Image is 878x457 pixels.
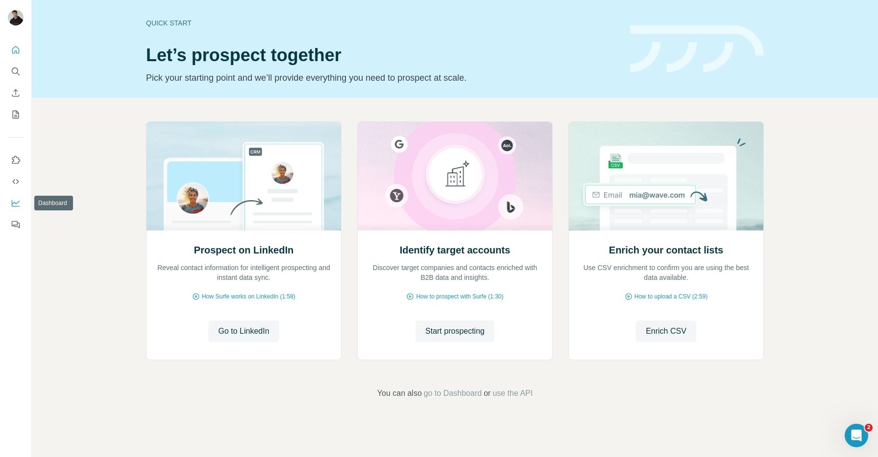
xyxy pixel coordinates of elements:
button: Quick start [8,41,24,59]
button: Enrich CSV [636,320,696,342]
button: Enrich CSV [8,84,24,102]
img: banner [630,25,764,73]
h2: Enrich your contact lists [609,243,723,257]
button: Search [8,63,24,80]
h1: Let’s prospect together [146,46,618,65]
button: Use Surfe API [8,173,24,190]
iframe: Intercom live chat [845,424,868,447]
span: How to prospect with Surfe (1:30) [416,292,503,301]
img: Identify target accounts [357,122,553,230]
span: How Surfe works on LinkedIn (1:58) [202,292,295,301]
img: Prospect on LinkedIn [146,122,341,230]
button: Start prospecting [415,320,494,342]
h2: Prospect on LinkedIn [194,243,293,257]
p: Reveal contact information for intelligent prospecting and instant data sync. [156,263,331,282]
p: Pick your starting point and we’ll provide everything you need to prospect at scale. [146,71,618,85]
button: Use Surfe on LinkedIn [8,151,24,169]
span: Enrich CSV [646,325,686,337]
p: Discover target companies and contacts enriched with B2B data and insights. [367,263,542,282]
p: Use CSV enrichment to confirm you are using the best data available. [579,263,754,282]
span: 2 [865,424,873,432]
button: My lists [8,106,24,123]
span: How to upload a CSV (2:59) [634,292,707,301]
span: Start prospecting [425,325,485,337]
span: Go to LinkedIn [218,325,269,337]
button: Feedback [8,216,24,233]
span: You can also [377,388,422,399]
img: Avatar [8,10,24,25]
button: Go to LinkedIn [208,320,279,342]
button: go to Dashboard [424,388,482,399]
h2: Identify target accounts [400,243,511,257]
img: Enrich your contact lists [568,122,764,230]
button: use the API [492,388,533,399]
div: Quick start [146,18,618,28]
span: or [484,388,490,399]
button: Dashboard [8,194,24,212]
